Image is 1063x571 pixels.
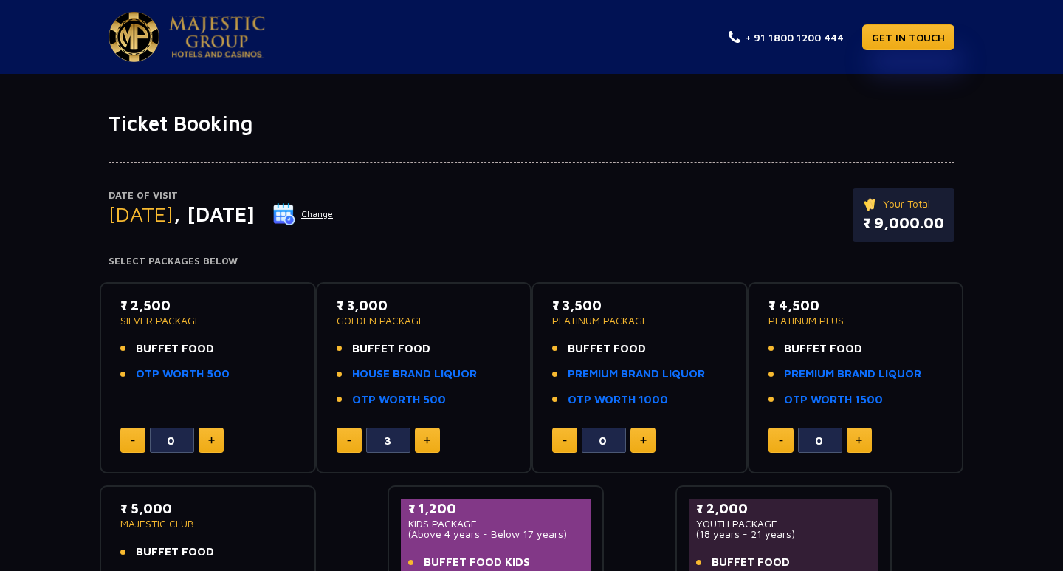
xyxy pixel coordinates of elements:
[169,16,265,58] img: Majestic Pride
[136,544,214,561] span: BUFFET FOOD
[109,202,173,226] span: [DATE]
[352,392,446,408] a: OTP WORTH 500
[120,519,295,529] p: MAJESTIC CLUB
[729,30,844,45] a: + 91 1800 1200 444
[552,315,727,326] p: PLATINUM PACKAGE
[272,202,334,226] button: Change
[109,256,954,267] h4: Select Packages Below
[120,499,295,519] p: ₹ 5,000
[863,196,878,212] img: ticket
[337,295,512,315] p: ₹ 3,000
[109,12,159,62] img: Majestic Pride
[352,341,430,358] span: BUFFET FOOD
[568,392,668,408] a: OTP WORTH 1000
[784,341,862,358] span: BUFFET FOOD
[779,440,783,442] img: minus
[408,499,583,519] p: ₹ 1,200
[337,315,512,326] p: GOLDEN PACKAGE
[347,440,351,442] img: minus
[563,440,567,442] img: minus
[696,499,871,519] p: ₹ 2,000
[136,341,214,358] span: BUFFET FOOD
[424,437,430,444] img: plus
[552,295,727,315] p: ₹ 3,500
[109,188,334,203] p: Date of Visit
[208,437,215,444] img: plus
[109,111,954,136] h1: Ticket Booking
[568,366,705,383] a: PREMIUM BRAND LIQUOR
[568,341,646,358] span: BUFFET FOOD
[120,315,295,326] p: SILVER PACKAGE
[131,440,135,442] img: minus
[863,196,944,212] p: Your Total
[856,437,862,444] img: plus
[712,554,790,571] span: BUFFET FOOD
[784,392,883,408] a: OTP WORTH 1500
[424,554,530,571] span: BUFFET FOOD KIDS
[696,529,871,539] p: (18 years - 21 years)
[768,295,943,315] p: ₹ 4,500
[784,366,921,383] a: PREMIUM BRAND LIQUOR
[173,202,255,226] span: , [DATE]
[408,519,583,529] p: KIDS PACKAGE
[352,366,477,383] a: HOUSE BRAND LIQUOR
[768,315,943,326] p: PLATINUM PLUS
[408,529,583,539] p: (Above 4 years - Below 17 years)
[640,437,647,444] img: plus
[863,212,944,234] p: ₹ 9,000.00
[120,295,295,315] p: ₹ 2,500
[136,366,230,383] a: OTP WORTH 500
[862,24,954,50] a: GET IN TOUCH
[696,519,871,529] p: YOUTH PACKAGE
